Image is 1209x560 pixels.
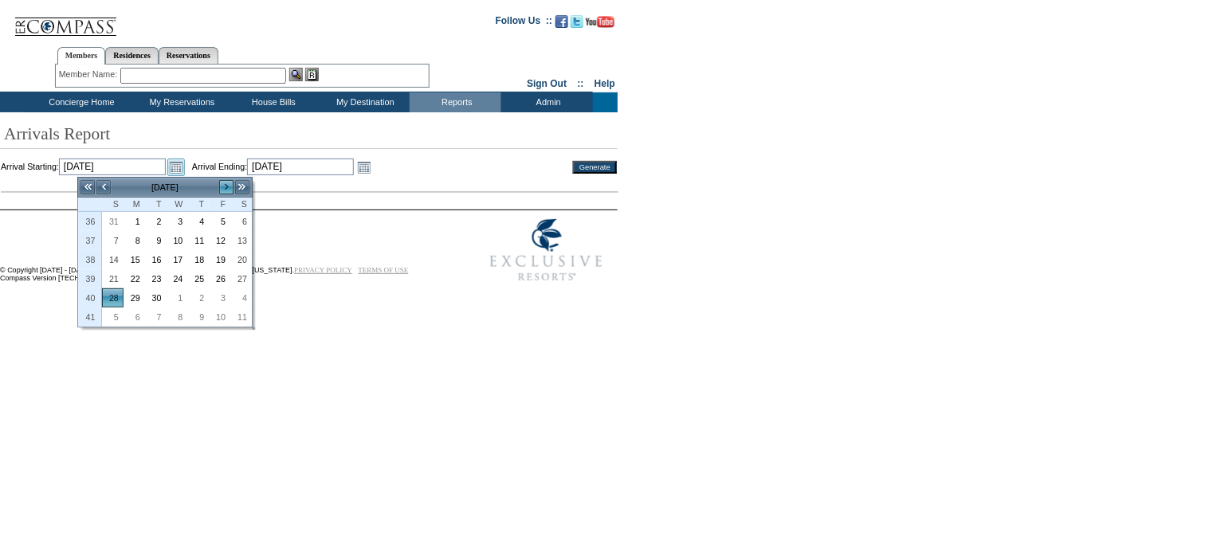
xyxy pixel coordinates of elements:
[555,15,568,28] img: Become our fan on Facebook
[230,250,252,269] td: Saturday, September 20, 2025
[102,231,124,250] td: Sunday, September 07, 2025
[167,307,188,327] td: Wednesday, October 08, 2025
[318,92,410,112] td: My Destination
[209,288,230,307] td: Friday, October 03, 2025
[167,269,188,288] td: Wednesday, September 24, 2025
[230,212,252,231] td: Saturday, September 06, 2025
[496,14,552,33] td: Follow Us ::
[14,4,117,37] img: Compass Home
[167,231,188,250] td: Wednesday, September 10, 2025
[571,20,583,29] a: Follow us on Twitter
[145,250,167,269] td: Tuesday, September 16, 2025
[146,289,166,307] a: 30
[230,307,252,327] td: Saturday, October 11, 2025
[159,47,218,64] a: Reservations
[103,270,123,288] a: 21
[78,231,102,250] th: 37
[103,213,123,230] a: 31
[57,47,106,65] a: Members
[187,307,209,327] td: Thursday, October 09, 2025
[230,231,252,250] td: Saturday, September 13, 2025
[210,308,230,326] a: 10
[135,92,226,112] td: My Reservations
[167,270,187,288] a: 24
[209,212,230,231] td: Friday, September 05, 2025
[78,307,102,327] th: 41
[78,250,102,269] th: 38
[102,198,124,212] th: Sunday
[145,307,167,327] td: Tuesday, October 07, 2025
[231,251,251,268] a: 20
[209,307,230,327] td: Friday, October 10, 2025
[209,250,230,269] td: Friday, September 19, 2025
[231,308,251,326] a: 11
[146,308,166,326] a: 7
[209,269,230,288] td: Friday, September 26, 2025
[103,232,123,249] a: 7
[124,289,144,307] a: 29
[124,232,144,249] a: 8
[146,213,166,230] a: 2
[146,232,166,249] a: 9
[305,68,319,81] img: Reservations
[210,251,230,268] a: 19
[78,212,102,231] th: 36
[78,269,102,288] th: 39
[124,270,144,288] a: 22
[226,92,318,112] td: House Bills
[187,231,209,250] td: Thursday, September 11, 2025
[210,289,230,307] a: 3
[410,92,501,112] td: Reports
[210,213,230,230] a: 5
[167,308,187,326] a: 8
[167,159,185,176] a: Open the calendar popup.
[167,251,187,268] a: 17
[167,288,188,307] td: Wednesday, October 01, 2025
[230,269,252,288] td: Saturday, September 27, 2025
[210,270,230,288] a: 26
[146,270,166,288] a: 23
[102,307,124,327] td: Sunday, October 05, 2025
[145,212,167,231] td: Tuesday, September 02, 2025
[230,198,252,212] th: Saturday
[188,213,208,230] a: 4
[289,68,303,81] img: View
[167,289,187,307] a: 1
[145,231,167,250] td: Tuesday, September 09, 2025
[167,232,187,249] a: 10
[586,16,614,28] img: Subscribe to our YouTube Channel
[571,15,583,28] img: Follow us on Twitter
[102,288,124,307] td: Sunday, September 28, 2025
[230,288,252,307] td: Saturday, October 04, 2025
[187,198,209,212] th: Thursday
[124,251,144,268] a: 15
[102,212,124,231] td: Sunday, August 31, 2025
[578,78,584,89] span: ::
[187,269,209,288] td: Thursday, September 25, 2025
[96,179,112,195] a: <
[103,289,123,307] a: 28
[294,266,352,274] a: PRIVACY POLICY
[167,213,187,230] a: 3
[501,92,593,112] td: Admin
[595,78,615,89] a: Help
[187,288,209,307] td: Thursday, October 02, 2025
[188,289,208,307] a: 2
[59,68,120,81] div: Member Name:
[209,231,230,250] td: Friday, September 12, 2025
[1,159,552,176] td: Arrival Starting: Arrival Ending:
[586,20,614,29] a: Subscribe to our YouTube Channel
[231,289,251,307] a: 4
[124,213,144,230] a: 1
[124,288,145,307] td: Monday, September 29, 2025
[188,270,208,288] a: 25
[359,266,409,274] a: TERMS OF USE
[102,250,124,269] td: Sunday, September 14, 2025
[234,179,250,195] a: >>
[555,20,568,29] a: Become our fan on Facebook
[105,47,159,64] a: Residences
[103,251,123,268] a: 14
[188,308,208,326] a: 9
[124,269,145,288] td: Monday, September 22, 2025
[167,198,188,212] th: Wednesday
